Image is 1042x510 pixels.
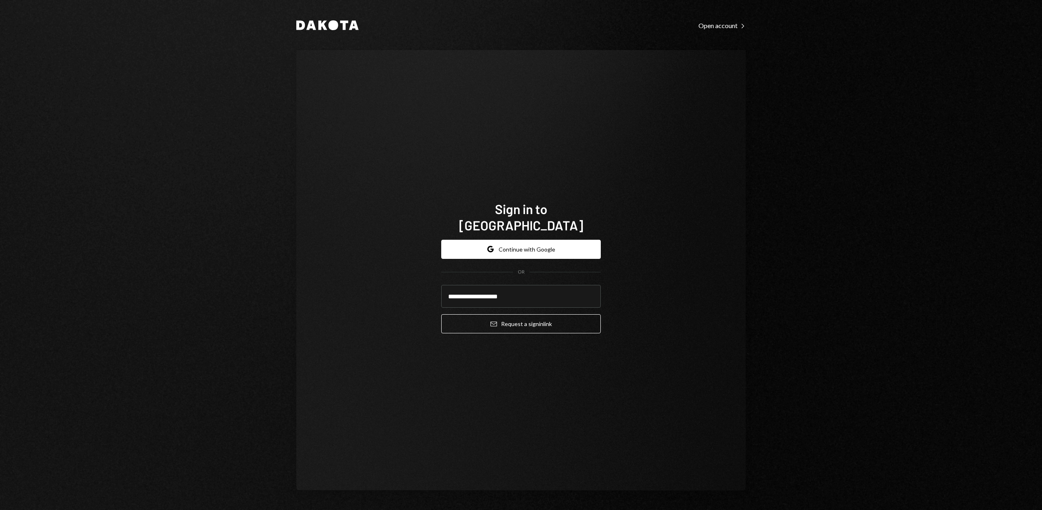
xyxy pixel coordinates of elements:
[441,314,601,333] button: Request a signinlink
[441,201,601,233] h1: Sign in to [GEOGRAPHIC_DATA]
[518,269,525,276] div: OR
[441,240,601,259] button: Continue with Google
[698,21,746,30] a: Open account
[698,22,746,30] div: Open account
